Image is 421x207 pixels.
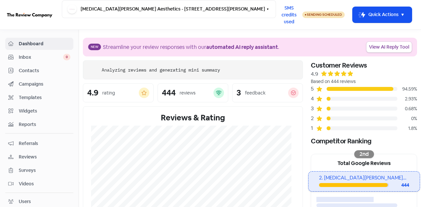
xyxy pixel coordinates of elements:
[311,136,417,146] div: Competitor Ranking
[245,90,265,96] div: feedback
[19,180,70,187] span: Videos
[311,78,417,85] div: Based on 444 reviews
[282,5,297,25] span: SMS credits used
[311,85,316,93] div: 5
[206,44,278,51] b: automated AI reply assistant
[162,89,176,97] div: 444
[87,89,98,97] div: 4.9
[5,118,73,131] a: Reports
[19,121,70,128] span: Reports
[62,0,276,18] button: [MEDICAL_DATA][PERSON_NAME] Aesthetics - [STREET_ADDRESS][PERSON_NAME]
[5,105,73,117] a: Widgets
[366,42,412,52] a: View AI Reply Tool
[354,150,374,158] div: 2nd
[5,164,73,176] a: Surveys
[397,105,417,112] div: 0.68%
[102,67,220,73] div: Analyzing reviews and generating mini summary
[232,83,303,102] a: 3feedback
[19,40,70,47] span: Dashboard
[19,67,70,74] span: Contacts
[63,54,70,60] span: 0
[5,78,73,90] a: Campaigns
[103,43,279,51] div: Streamline your review responses with our .
[5,65,73,77] a: Contacts
[311,114,316,122] div: 2
[307,12,342,17] span: Sending Scheduled
[311,105,316,113] div: 3
[397,95,417,102] div: 2.93%
[19,94,70,101] span: Templates
[276,11,302,18] a: SMS credits used
[353,7,412,23] button: Quick Actions
[83,83,154,102] a: 4.9rating
[158,83,228,102] a: 444reviews
[5,178,73,190] a: Videos
[19,198,31,205] div: Users
[19,167,70,174] span: Surveys
[311,154,417,171] div: Total Google Reviews
[180,90,195,96] div: reviews
[302,11,345,19] a: Sending Scheduled
[397,125,417,132] div: 1.8%
[5,92,73,104] a: Templates
[19,54,63,61] span: Inbox
[236,89,241,97] div: 3
[19,81,70,88] span: Campaigns
[19,154,70,160] span: Reviews
[397,115,417,122] div: 0%
[389,182,409,189] div: 444
[19,108,70,114] span: Widgets
[5,51,73,63] a: Inbox 0
[397,86,417,93] div: 94.59%
[5,137,73,150] a: Referrals
[91,112,295,124] div: Reviews & Rating
[5,38,73,50] a: Dashboard
[88,44,101,50] span: New
[5,151,73,163] a: Reviews
[311,60,417,70] div: Customer Reviews
[311,124,316,132] div: 1
[19,140,70,147] span: Referrals
[102,90,115,96] div: rating
[319,174,409,182] div: 2. [MEDICAL_DATA][PERSON_NAME] Aesthetics
[311,70,318,78] div: 4.9
[311,95,316,103] div: 4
